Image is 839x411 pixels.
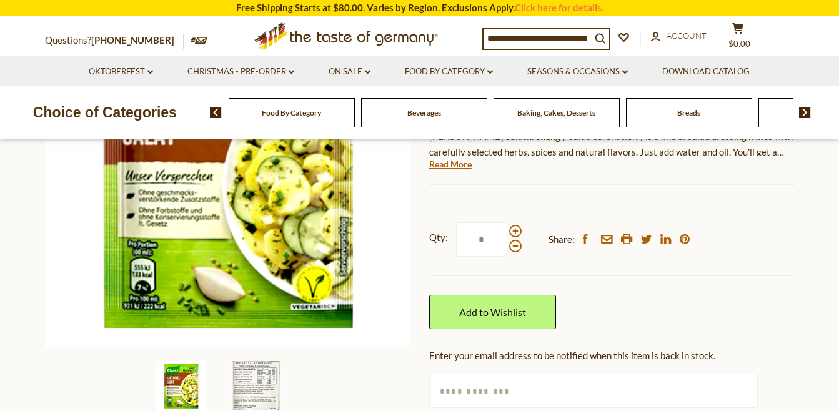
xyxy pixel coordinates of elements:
img: next arrow [799,107,811,118]
a: Baking, Cakes, Desserts [517,108,595,117]
a: Food By Category [262,108,321,117]
a: On Sale [329,65,370,79]
a: Add to Wishlist [429,295,556,329]
strong: Qty: [429,230,448,245]
span: $0.00 [728,39,750,49]
div: Enter your email address to be notified when this item is back in stock. [429,348,795,364]
a: Food By Category [405,65,493,79]
img: previous arrow [210,107,222,118]
a: [PHONE_NUMBER] [91,34,174,46]
span: Share: [549,232,575,247]
p: Questions? [45,32,184,49]
a: Breads [677,108,700,117]
img: Knorr "Salatkroenung" German Potato Salad Dressing Mix, 5 pack, [156,361,206,411]
a: Christmas - PRE-ORDER [187,65,294,79]
a: Click here for details. [515,2,603,13]
a: Beverages [407,108,441,117]
a: Oktoberfest [89,65,153,79]
a: Read More [429,158,472,171]
p: [PERSON_NAME] Salatkrönung ("salad coronation") is a line of salad dressing mixes with carefully ... [429,129,795,160]
a: Account [651,29,707,43]
a: Seasons & Occasions [527,65,628,79]
span: Account [667,31,707,41]
img: Knorr "Salatkroenung" German Potato Salad Dressing Mix, 5 pack, [231,361,281,411]
a: Download Catalog [662,65,750,79]
button: $0.00 [720,22,757,54]
input: Qty: [456,222,507,257]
